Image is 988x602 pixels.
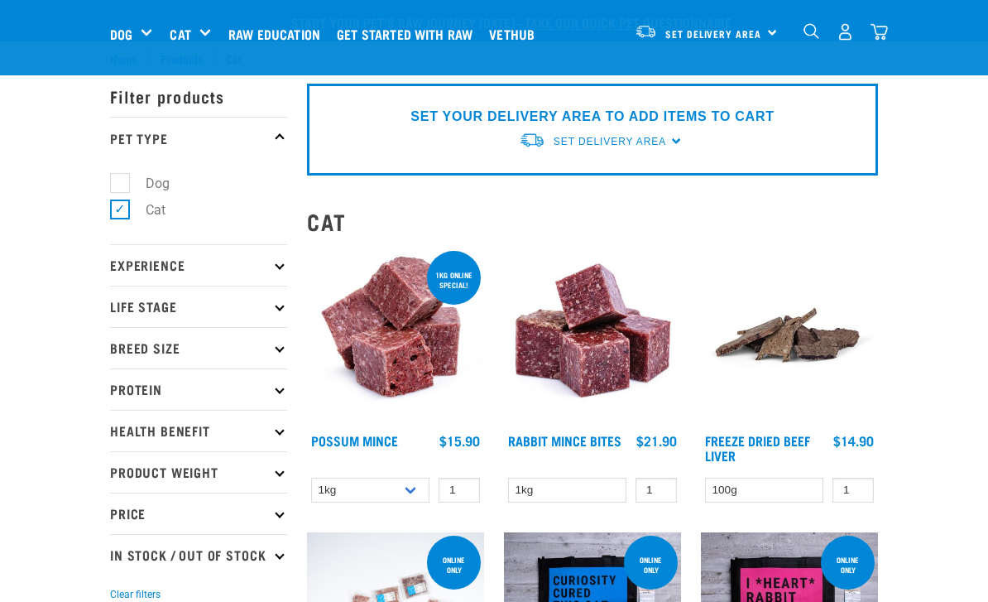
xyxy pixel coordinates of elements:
[803,23,819,39] img: home-icon-1@2x.png
[110,75,287,117] p: Filter products
[705,436,810,459] a: Freeze Dried Beef Liver
[311,436,398,444] a: Possum Mince
[439,433,480,448] div: $15.90
[410,107,774,127] p: SET YOUR DELIVERY AREA TO ADD ITEMS TO CART
[519,132,545,149] img: van-moving.png
[110,24,132,44] a: Dog
[832,478,874,503] input: 1
[110,587,161,602] button: Clear filters
[110,368,287,410] p: Protein
[665,31,761,36] span: Set Delivery Area
[307,248,484,425] img: 1102 Possum Mince 01
[504,248,681,425] img: Whole Minced Rabbit Cubes 01
[110,117,287,158] p: Pet Type
[110,410,287,451] p: Health Benefit
[110,451,287,493] p: Product Weight
[110,493,287,534] p: Price
[333,1,485,67] a: Get started with Raw
[837,23,854,41] img: user.png
[119,200,172,220] label: Cat
[110,244,287,286] p: Experience
[635,478,677,503] input: 1
[110,534,287,576] p: In Stock / Out Of Stock
[110,327,287,368] p: Breed Size
[307,209,878,234] h2: Cat
[701,248,878,425] img: Stack Of Freeze Dried Beef Liver For Pets
[821,547,875,582] div: online only
[554,136,666,147] span: Set Delivery Area
[485,1,547,67] a: Vethub
[870,23,888,41] img: home-icon@2x.png
[224,1,333,67] a: Raw Education
[833,433,874,448] div: $14.90
[636,433,677,448] div: $21.90
[508,436,621,444] a: Rabbit Mince Bites
[119,173,176,194] label: Dog
[635,24,657,39] img: van-moving.png
[110,286,287,327] p: Life Stage
[439,478,480,503] input: 1
[624,547,678,582] div: online only
[427,547,481,582] div: ONLINE ONLY
[170,24,190,44] a: Cat
[427,262,481,297] div: 1kg online special!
